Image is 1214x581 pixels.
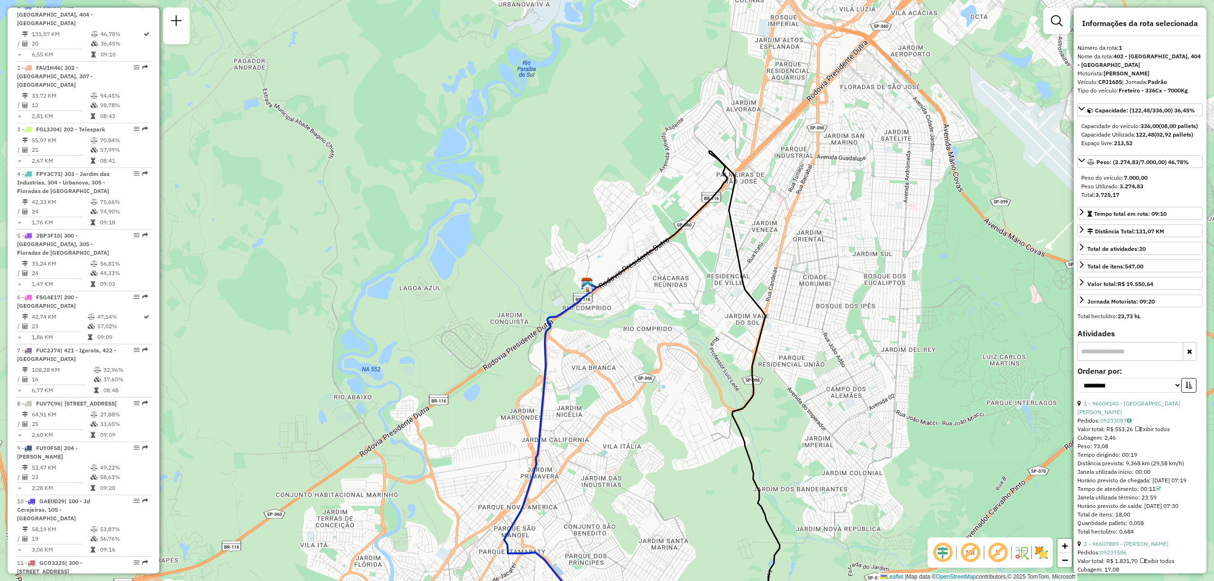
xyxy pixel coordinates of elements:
[1077,277,1203,290] a: Valor total:R$ 19.550,64
[31,430,90,440] td: 2,60 KM
[100,410,147,419] td: 27,88%
[103,386,148,395] td: 08:48
[88,314,95,320] i: % de utilização do peso
[17,559,83,575] span: 11 -
[22,41,28,46] i: Total de Atividades
[1096,158,1189,166] span: Peso: (3.274,83/7.000,00) 46,78%
[17,294,78,309] span: | 200 - [GEOGRAPHIC_DATA]
[31,101,90,110] td: 12
[100,197,147,207] td: 75,66%
[17,386,22,395] td: =
[17,419,22,429] td: /
[1124,174,1148,181] strong: 7.000,00
[91,485,95,491] i: Tempo total em rota
[17,430,22,440] td: =
[881,573,903,580] a: Leaflet
[39,559,65,566] span: GCO3325
[22,199,28,205] i: Distância Total
[91,526,98,532] i: % de utilização do peso
[31,259,90,268] td: 35,24 KM
[1087,280,1153,288] div: Valor total:
[17,279,22,289] td: =
[91,220,95,225] i: Tempo total em rota
[31,39,91,48] td: 20
[36,126,60,133] span: FGL3J04
[1077,86,1203,95] div: Tipo do veículo:
[1077,118,1203,151] div: Capacidade: (122,48/336,00) 36,45%
[1087,227,1164,236] div: Distância Total:
[1077,493,1203,502] div: Janela utilizada término: 23:59
[1077,53,1201,68] strong: 402 - [GEOGRAPHIC_DATA], 404 - [GEOGRAPHIC_DATA]
[31,111,90,121] td: 2,81 KM
[1077,548,1203,557] div: Pedidos:
[17,2,93,27] span: | 402 - [GEOGRAPHIC_DATA], 404 - [GEOGRAPHIC_DATA]
[91,270,98,276] i: % de utilização da cubagem
[36,347,60,354] span: FUC2J74
[17,400,117,407] span: 8 -
[1077,365,1203,377] label: Ordenar por:
[100,259,147,268] td: 56,81%
[31,136,90,145] td: 55,97 KM
[1140,557,1175,564] span: Exibir todos
[91,31,98,37] i: % de utilização do peso
[22,147,28,153] i: Total de Atividades
[100,91,147,101] td: 94,45%
[22,377,28,382] i: Total de Atividades
[1077,485,1203,493] div: Tempo de atendimento: 00:11
[1119,44,1122,51] strong: 1
[91,113,95,119] i: Tempo total em rota
[1156,485,1161,492] a: Com service time
[17,232,109,256] span: | 300 - [GEOGRAPHIC_DATA], 305 - Floradas de [GEOGRAPHIC_DATA]
[17,268,22,278] td: /
[94,367,101,373] i: % de utilização do peso
[91,432,95,438] i: Tempo total em rota
[134,232,139,238] em: Opções
[97,332,143,342] td: 09:09
[1062,540,1068,552] span: +
[31,386,93,395] td: 6,77 KM
[31,197,90,207] td: 42,33 KM
[36,400,61,407] span: FUV7C96
[91,102,98,108] i: % de utilização da cubagem
[61,400,117,407] span: | [STREET_ADDRESS]
[1034,545,1049,560] img: Exibir/Ocultar setores
[1077,502,1203,510] div: Horário previsto de saída: [DATE] 07:30
[936,573,976,580] a: OpenStreetMap
[94,377,101,382] i: % de utilização da cubagem
[1077,224,1203,237] a: Distância Total:131,07 KM
[134,445,139,451] em: Opções
[142,400,148,406] em: Rota exportada
[581,277,593,290] img: CDD São José dos Campos
[91,199,98,205] i: % de utilização do peso
[1077,259,1203,272] a: Total de itens:547,00
[91,52,96,57] i: Tempo total em rota
[97,322,143,331] td: 57,02%
[167,11,186,33] a: Nova sessão e pesquisa
[1087,262,1143,271] div: Total de itens:
[100,50,143,59] td: 09:10
[1077,425,1203,433] div: Valor total: R$ 553,26
[1095,107,1195,114] span: Capacidade: (122,48/336,00) 36,45%
[581,280,594,293] img: FAD CDD São José dos Campos
[1122,78,1167,85] span: | Jornada:
[1081,191,1199,199] div: Total:
[17,170,110,194] span: 4 -
[134,347,139,353] em: Opções
[100,136,147,145] td: 70,84%
[1077,295,1203,307] a: Jornada Motorista: 09:20
[1084,540,1168,547] a: 2 - 96607889 - [PERSON_NAME]
[878,573,1077,581] div: Map data © contributors,© 2025 TomTom, Microsoft
[22,314,28,320] i: Distância Total
[100,29,143,39] td: 46,78%
[1136,131,1154,138] strong: 122,48
[100,483,147,493] td: 09:20
[1135,425,1170,433] span: Exibir todos
[100,463,147,472] td: 49,22%
[97,312,143,322] td: 47,14%
[22,138,28,143] i: Distância Total
[91,281,95,287] i: Tempo total em rota
[17,64,93,88] span: 2 -
[1081,182,1199,191] div: Peso Utilizado:
[931,541,954,564] span: Ocultar deslocamento
[134,126,139,132] em: Opções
